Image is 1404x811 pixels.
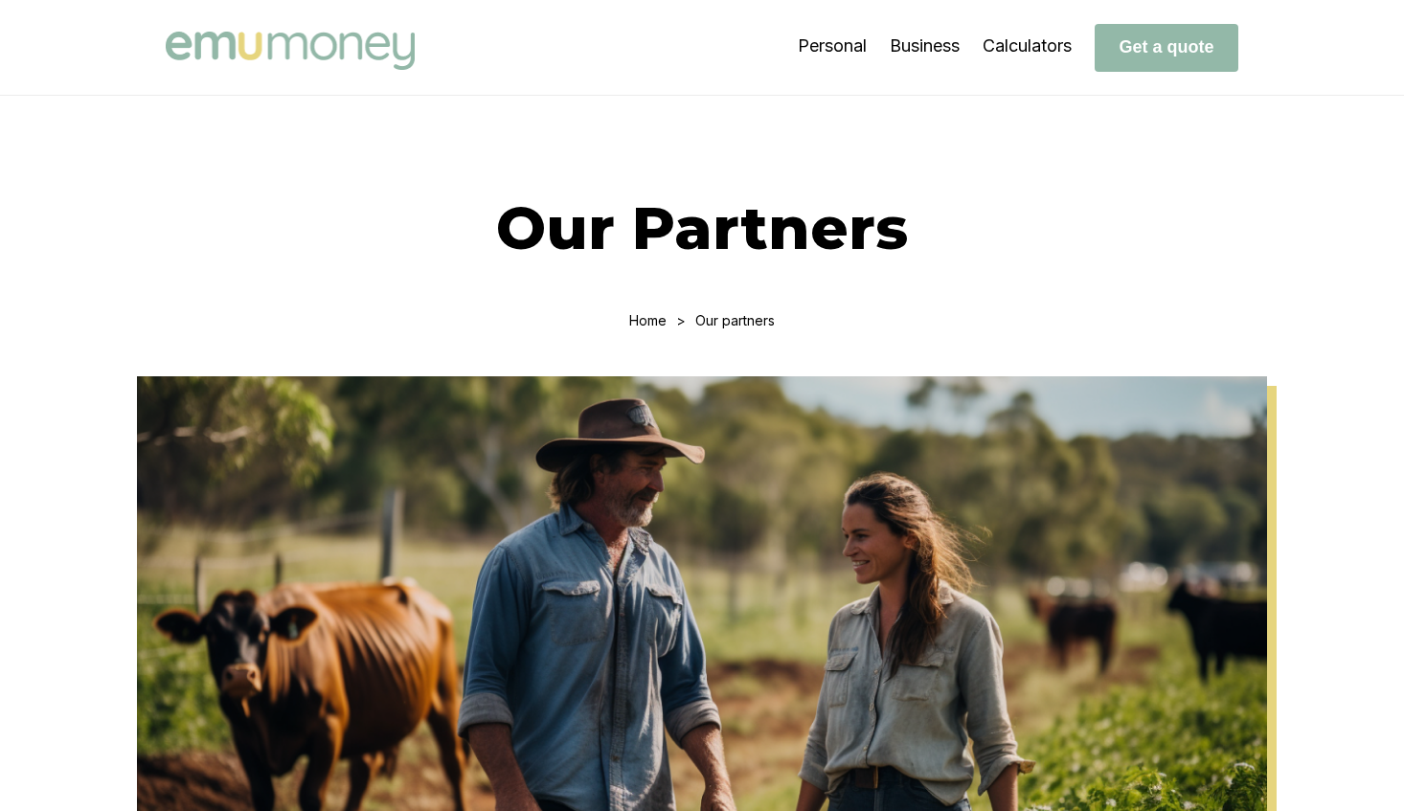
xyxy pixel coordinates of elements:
a: Get a quote [1095,36,1238,56]
div: Our partners [695,312,775,328]
button: Get a quote [1095,24,1238,72]
a: Home [629,312,667,328]
div: > [676,312,686,328]
h1: Our Partners [166,191,1238,264]
img: Emu Money logo [166,32,415,70]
